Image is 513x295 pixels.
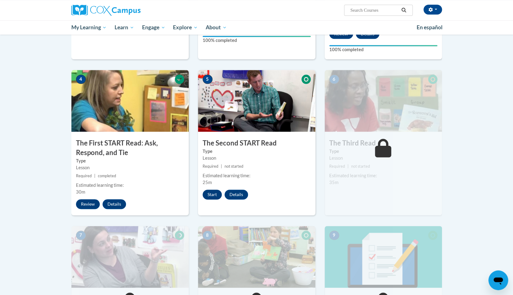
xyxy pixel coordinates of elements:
[111,20,138,35] a: Learn
[329,164,345,169] span: Required
[142,24,165,31] span: Engage
[329,231,339,240] span: 9
[203,164,218,169] span: Required
[206,24,227,31] span: About
[423,5,442,14] button: Account Settings
[329,75,339,84] span: 6
[76,182,184,189] div: Estimated learning time:
[76,158,184,164] label: Type
[203,36,311,37] div: Your progress
[71,5,189,16] a: Cox Campus
[203,190,222,199] button: Start
[225,190,248,199] button: Details
[138,20,169,35] a: Engage
[329,180,338,185] span: 35m
[221,164,222,169] span: |
[67,20,111,35] a: My Learning
[413,21,447,34] a: En español
[203,172,311,179] div: Estimated learning time:
[71,70,189,132] img: Course Image
[198,138,315,148] h3: The Second START Read
[71,138,189,158] h3: The First START Read: Ask, Respond, and Tie
[203,37,311,44] label: 100% completed
[198,70,315,132] img: Course Image
[203,75,212,84] span: 5
[417,24,443,31] span: En español
[329,148,437,155] label: Type
[325,226,442,288] img: Course Image
[203,231,212,240] span: 8
[329,46,437,53] label: 100% completed
[71,24,107,31] span: My Learning
[76,174,92,178] span: Required
[173,24,198,31] span: Explore
[329,155,437,162] div: Lesson
[76,199,100,209] button: Review
[225,164,243,169] span: not started
[71,226,189,288] img: Course Image
[325,70,442,132] img: Course Image
[347,164,349,169] span: |
[71,5,141,16] img: Cox Campus
[94,174,95,178] span: |
[203,148,311,155] label: Type
[329,172,437,179] div: Estimated learning time:
[76,189,85,195] span: 30m
[350,6,399,14] input: Search Courses
[203,180,212,185] span: 25m
[76,231,86,240] span: 7
[76,164,184,171] div: Lesson
[488,270,508,290] iframe: Button to launch messaging window
[329,45,437,46] div: Your progress
[62,20,451,35] div: Main menu
[399,6,408,14] button: Search
[103,199,126,209] button: Details
[76,75,86,84] span: 4
[351,164,370,169] span: not started
[203,155,311,162] div: Lesson
[98,174,116,178] span: completed
[198,226,315,288] img: Course Image
[115,24,134,31] span: Learn
[202,20,231,35] a: About
[169,20,202,35] a: Explore
[325,138,442,148] h3: The Third Read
